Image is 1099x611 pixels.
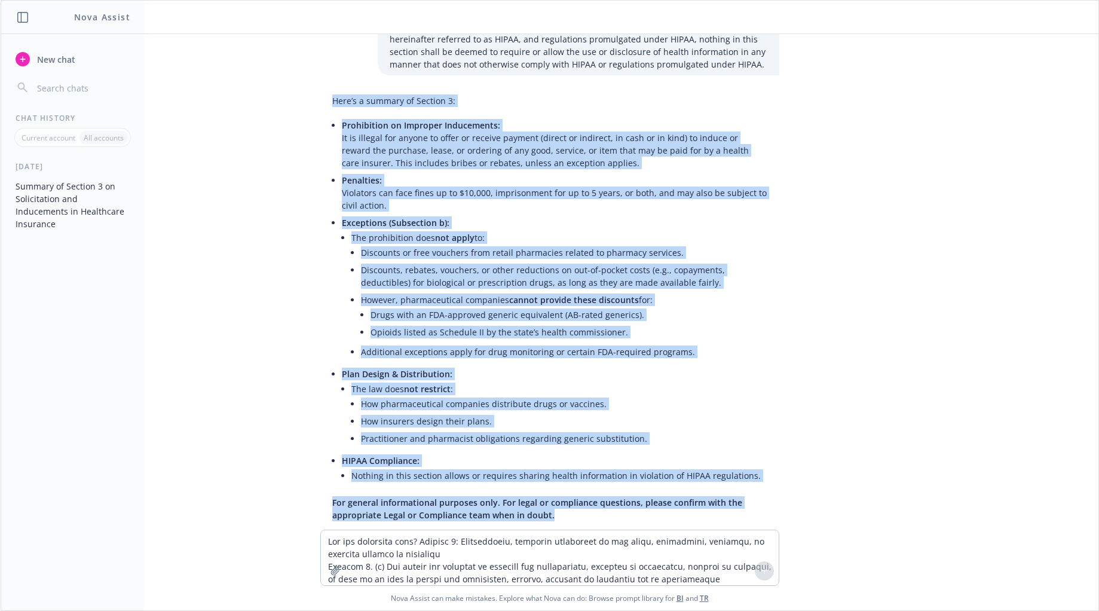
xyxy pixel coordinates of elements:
div: [DATE] [1,161,144,172]
span: New chat [35,53,75,66]
li: Drugs with an FDA-approved generic equivalent (AB-rated generics). [371,306,767,323]
span: Nova Assist can make mistakes. Explore what Nova can do: Browse prompt library for and [5,586,1094,610]
li: Discounts, rebates, vouchers, or other reductions on out-of-pocket costs (e.g., copayments, deduc... [361,261,767,291]
button: New chat [11,48,134,70]
span: Plan Design & Distribution: [342,368,452,380]
p: (d) For purposes of the federal Health Insurance Portability and Accountability Act of 1996, here... [390,20,767,71]
p: Current account [22,133,75,143]
span: For general informational purposes only. For legal or compliance questions, please confirm with t... [332,497,742,521]
span: Penalties: [342,175,382,186]
span: Exceptions (Subsection b): [342,217,449,228]
p: It is illegal for anyone to offer or receive payment (direct or indirect, in cash or in kind) to ... [342,119,767,169]
h1: Nova Assist [74,11,130,23]
li: However, pharmaceutical companies for: [361,291,767,343]
li: The law does : [351,380,767,450]
span: Prohibition on Improper Inducements: [342,120,500,131]
p: Violators can face fines up to $10,000, imprisonment for up to 5 years, or both, and may also be ... [342,174,767,212]
div: Chat History [1,113,144,123]
li: Opioids listed as Schedule II by the state’s health commissioner. [371,323,767,341]
span: not apply [435,232,475,243]
li: The prohibition does to: [351,229,767,363]
li: Additional exceptions apply for drug monitoring or certain FDA-required programs. [361,343,767,361]
a: TR [700,593,709,603]
span: HIPAA Compliance: [342,455,420,466]
p: Here’s a summary of Section 3: [332,94,767,107]
button: Summary of Section 3 on Solicitation and Inducements in Healthcare Insurance [11,176,134,234]
p: All accounts [84,133,124,143]
li: How pharmaceutical companies distribute drugs or vaccines. [361,395,767,413]
li: Discounts or free vouchers from retail pharmacies related to pharmacy services. [361,244,767,261]
span: not restrict [404,383,451,395]
span: cannot provide these discounts [509,294,639,305]
li: How insurers design their plans. [361,413,767,430]
a: BI [676,593,684,603]
li: Nothing in this section allows or requires sharing health information in violation of HIPAA regul... [351,467,767,484]
input: Search chats [35,80,130,96]
li: Practitioner and pharmacist obligations regarding generic substitution. [361,430,767,447]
